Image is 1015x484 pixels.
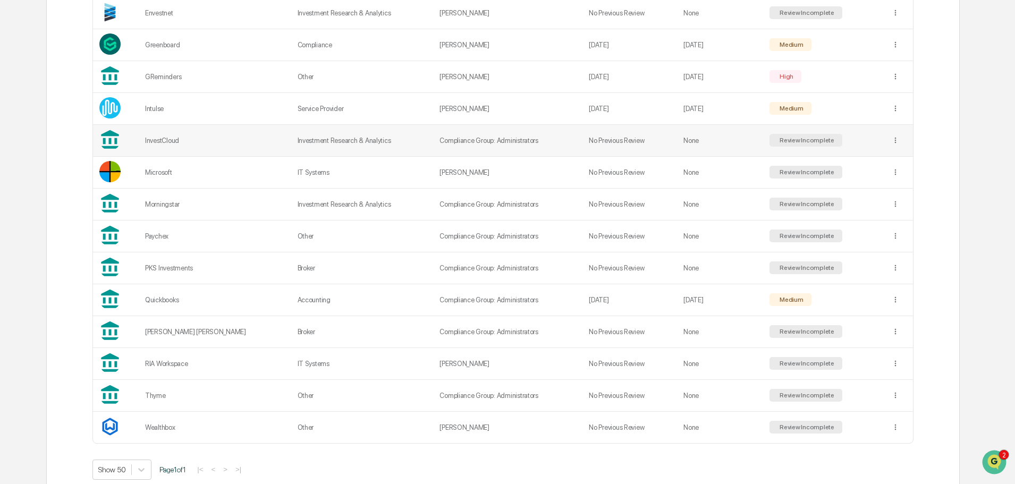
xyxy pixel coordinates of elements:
[75,234,129,243] a: Powered byPylon
[433,189,582,220] td: Compliance Group: Administrators
[433,380,582,412] td: Compliance Group: Administrators
[165,116,193,129] button: See all
[94,145,116,153] span: Sep 11
[582,348,677,380] td: No Previous Review
[582,29,677,61] td: [DATE]
[291,29,434,61] td: Compliance
[194,465,206,474] button: |<
[99,416,121,437] img: Vendor Logo
[99,33,121,55] img: Vendor Logo
[220,465,231,474] button: >
[677,29,763,61] td: [DATE]
[145,232,285,240] div: Paychex
[145,423,285,431] div: Wealthbox
[777,73,793,80] div: High
[677,125,763,157] td: None
[145,137,285,145] div: InvestCloud
[145,200,285,208] div: Morningstar
[22,81,41,100] img: 8933085812038_c878075ebb4cc5468115_72.jpg
[11,134,28,151] img: Jack Rasmussen
[582,252,677,284] td: No Previous Review
[291,412,434,443] td: Other
[88,189,132,199] span: Attestations
[677,252,763,284] td: None
[777,423,834,431] div: Review Incomplete
[11,118,71,126] div: Past conversations
[145,73,285,81] div: GReminders
[677,220,763,252] td: None
[145,392,285,400] div: Thyme
[677,284,763,316] td: [DATE]
[677,380,763,412] td: None
[291,61,434,93] td: Other
[145,360,285,368] div: RIA Workspace
[291,316,434,348] td: Broker
[88,145,92,153] span: •
[582,316,677,348] td: No Previous Review
[433,316,582,348] td: Compliance Group: Administrators
[73,184,136,203] a: 🗄️Attestations
[777,200,834,208] div: Review Incomplete
[77,190,86,198] div: 🗄️
[145,328,285,336] div: [PERSON_NAME] [PERSON_NAME]
[99,2,121,23] img: Vendor Logo
[582,61,677,93] td: [DATE]
[48,81,174,92] div: Start new chat
[181,84,193,97] button: Start new chat
[433,29,582,61] td: [PERSON_NAME]
[777,328,834,335] div: Review Incomplete
[106,235,129,243] span: Pylon
[21,189,69,199] span: Preclearance
[99,97,121,118] img: Vendor Logo
[208,465,218,474] button: <
[981,449,1010,478] iframe: Open customer support
[777,264,834,271] div: Review Incomplete
[777,41,803,48] div: Medium
[582,284,677,316] td: [DATE]
[677,412,763,443] td: None
[582,93,677,125] td: [DATE]
[433,348,582,380] td: [PERSON_NAME]
[291,157,434,189] td: IT Systems
[159,465,186,474] span: Page 1 of 1
[582,380,677,412] td: No Previous Review
[433,157,582,189] td: [PERSON_NAME]
[582,189,677,220] td: No Previous Review
[145,296,285,304] div: Quickbooks
[291,284,434,316] td: Accounting
[433,412,582,443] td: [PERSON_NAME]
[11,210,19,218] div: 🔎
[582,157,677,189] td: No Previous Review
[232,465,244,474] button: >|
[21,145,30,154] img: 1746055101610-c473b297-6a78-478c-a979-82029cc54cd1
[677,157,763,189] td: None
[433,61,582,93] td: [PERSON_NAME]
[582,125,677,157] td: No Previous Review
[291,252,434,284] td: Broker
[777,296,803,303] div: Medium
[777,137,834,144] div: Review Incomplete
[11,81,30,100] img: 1746055101610-c473b297-6a78-478c-a979-82029cc54cd1
[291,348,434,380] td: IT Systems
[48,92,146,100] div: We're available if you need us!
[582,412,677,443] td: No Previous Review
[33,145,86,153] span: [PERSON_NAME]
[6,205,71,224] a: 🔎Data Lookup
[777,9,834,16] div: Review Incomplete
[777,232,834,240] div: Review Incomplete
[433,93,582,125] td: [PERSON_NAME]
[291,380,434,412] td: Other
[677,189,763,220] td: None
[145,264,285,272] div: PKS Investments
[291,93,434,125] td: Service Provider
[677,316,763,348] td: None
[11,190,19,198] div: 🖐️
[777,105,803,112] div: Medium
[291,189,434,220] td: Investment Research & Analytics
[433,252,582,284] td: Compliance Group: Administrators
[145,9,285,17] div: Envestnet
[677,348,763,380] td: None
[291,220,434,252] td: Other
